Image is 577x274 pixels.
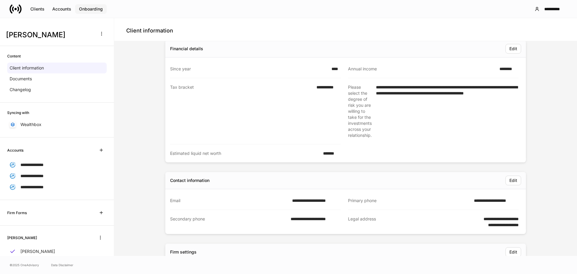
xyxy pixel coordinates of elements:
div: Edit [509,178,517,183]
h6: [PERSON_NAME] [7,235,37,241]
p: [PERSON_NAME] [20,248,55,254]
div: Onboarding [79,7,103,11]
div: Email [170,198,288,204]
div: Edit [509,47,517,51]
button: Accounts [48,4,75,14]
a: Wealthbox [7,119,107,130]
div: Tax bracket [170,84,313,138]
div: Clients [30,7,44,11]
button: Clients [26,4,48,14]
div: Firm settings [170,249,197,255]
p: Changelog [10,87,31,93]
button: Onboarding [75,4,107,14]
a: Documents [7,73,107,84]
p: Wealthbox [20,122,41,128]
span: © 2025 OneAdvisory [10,263,39,267]
p: Client information [10,65,44,71]
div: Secondary phone [170,216,287,228]
h6: Firm Forms [7,210,27,216]
h4: Client information [126,27,173,34]
div: Edit [509,250,517,254]
a: Changelog [7,84,107,95]
p: Documents [10,76,32,82]
div: Financial details [170,46,203,52]
h6: Syncing with [7,110,29,115]
div: Contact information [170,177,209,183]
h6: Accounts [7,147,23,153]
button: Edit [505,44,521,54]
a: Data Disclaimer [51,263,73,267]
div: Since year [170,66,328,72]
h6: Content [7,53,21,59]
div: Please select the degree of risk you are willing to take for the investments across your relation... [348,84,372,138]
div: Accounts [52,7,71,11]
div: Legal address [348,216,467,228]
button: Edit [505,176,521,185]
div: Estimated liquid net worth [170,150,319,156]
div: Primary phone [348,198,470,204]
button: Edit [505,247,521,257]
div: Annual income [348,66,496,72]
a: [PERSON_NAME] [7,246,107,257]
a: Client information [7,63,107,73]
h3: [PERSON_NAME] [6,30,93,40]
